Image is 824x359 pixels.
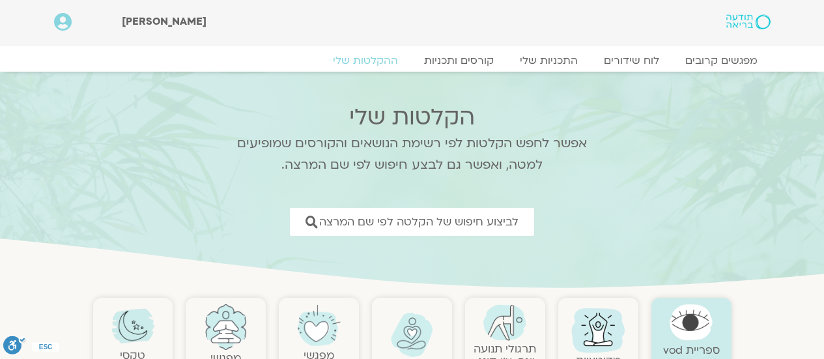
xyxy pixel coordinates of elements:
[54,54,771,67] nav: Menu
[411,54,507,67] a: קורסים ותכניות
[507,54,591,67] a: התכניות שלי
[290,208,534,236] a: לביצוע חיפוש של הקלטה לפי שם המרצה
[672,54,771,67] a: מפגשים קרובים
[320,54,411,67] a: ההקלטות שלי
[220,104,604,130] h2: הקלטות שלי
[319,216,519,228] span: לביצוע חיפוש של הקלטה לפי שם המרצה
[220,133,604,176] p: אפשר לחפש הקלטות לפי רשימת הנושאים והקורסים שמופיעים למטה, ואפשר גם לבצע חיפוש לפי שם המרצה.
[122,14,206,29] span: [PERSON_NAME]
[591,54,672,67] a: לוח שידורים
